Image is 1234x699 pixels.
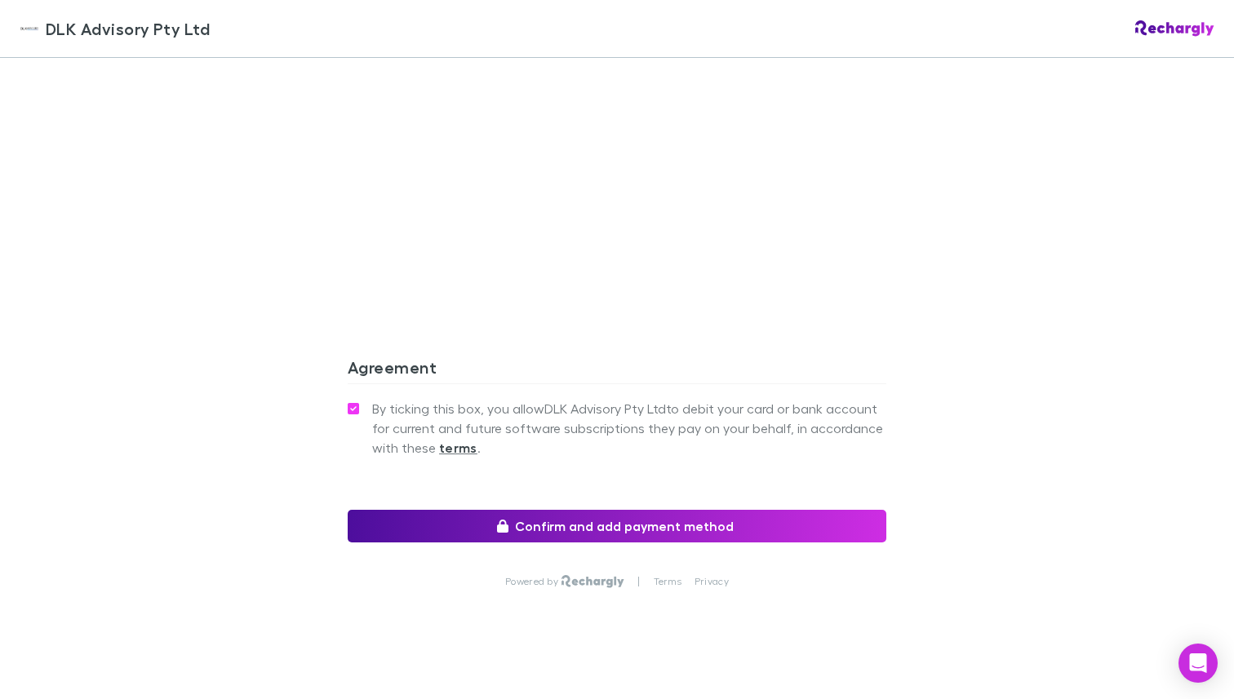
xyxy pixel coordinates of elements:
[695,575,729,588] a: Privacy
[348,357,886,383] h3: Agreement
[637,575,640,588] p: |
[46,16,210,41] span: DLK Advisory Pty Ltd
[439,440,477,456] strong: terms
[372,399,886,458] span: By ticking this box, you allow DLK Advisory Pty Ltd to debit your card or bank account for curren...
[20,19,39,38] img: DLK Advisory Pty Ltd's Logo
[348,510,886,542] button: Confirm and add payment method
[562,575,624,588] img: Rechargly Logo
[505,575,562,588] p: Powered by
[1135,20,1214,37] img: Rechargly Logo
[654,575,681,588] a: Terms
[1179,644,1218,683] div: Open Intercom Messenger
